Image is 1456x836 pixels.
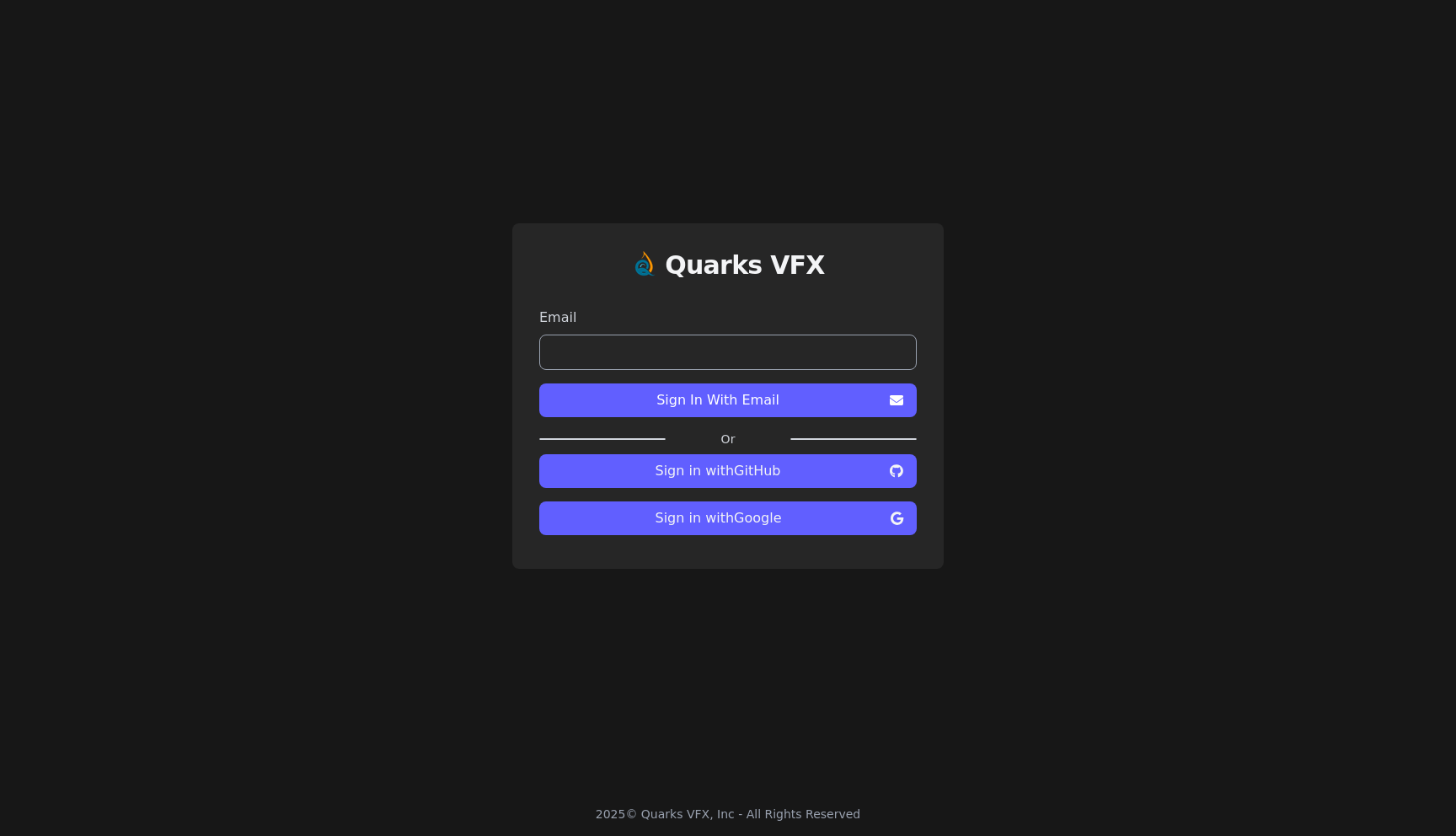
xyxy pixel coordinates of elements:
[553,508,884,528] span: Sign in with Google
[553,461,883,481] span: Sign in with GitHub
[665,250,825,294] a: Quarks VFX
[553,390,883,410] span: Sign In With Email
[666,431,790,447] label: Or
[539,501,917,535] button: Sign in withGoogle
[539,454,917,488] button: Sign in withGitHub
[539,308,917,328] label: Email
[665,250,825,281] h1: Quarks VFX
[539,383,917,417] button: Sign In With Email
[596,806,861,823] div: 2025 © Quarks VFX, Inc - All Rights Reserved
